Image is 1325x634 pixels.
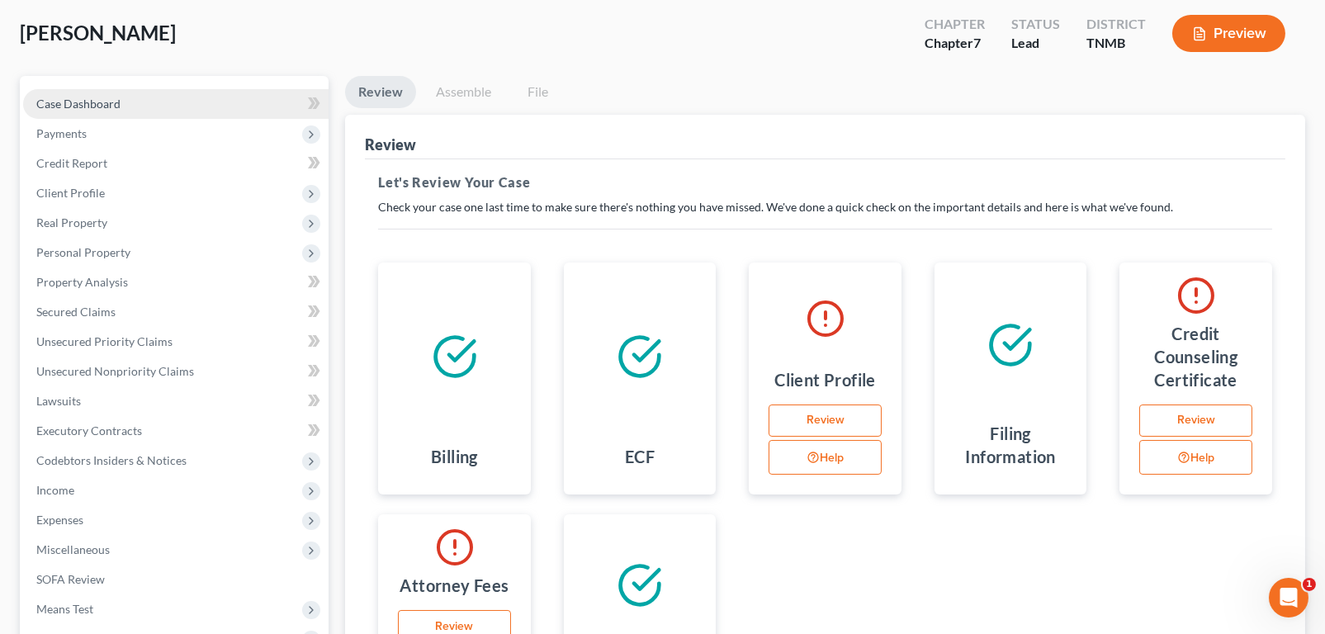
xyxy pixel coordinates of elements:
button: Preview [1172,15,1285,52]
a: Executory Contracts [23,416,329,446]
div: Review [365,135,416,154]
a: File [511,76,564,108]
a: Property Analysis [23,267,329,297]
span: Expenses [36,513,83,527]
a: Review [1139,405,1252,438]
h5: Let's Review Your Case [378,173,1272,192]
span: Codebtors Insiders & Notices [36,453,187,467]
div: Chapter [925,34,985,53]
span: Real Property [36,215,107,229]
span: SOFA Review [36,572,105,586]
h4: Client Profile [774,368,876,391]
a: Unsecured Nonpriority Claims [23,357,329,386]
div: Lead [1011,34,1060,53]
div: TNMB [1086,34,1146,53]
span: Case Dashboard [36,97,121,111]
span: Secured Claims [36,305,116,319]
a: Review [769,405,882,438]
span: Client Profile [36,186,105,200]
div: Help [769,440,888,478]
a: Unsecured Priority Claims [23,327,329,357]
div: Chapter [925,15,985,34]
button: Help [769,440,882,475]
div: District [1086,15,1146,34]
span: Means Test [36,602,93,616]
span: Lawsuits [36,394,81,408]
span: Miscellaneous [36,542,110,556]
div: Help [1139,440,1259,478]
div: Status [1011,15,1060,34]
span: [PERSON_NAME] [20,21,176,45]
a: SOFA Review [23,565,329,594]
span: Personal Property [36,245,130,259]
a: Lawsuits [23,386,329,416]
a: Assemble [423,76,504,108]
a: Case Dashboard [23,89,329,119]
span: 7 [973,35,981,50]
span: Income [36,483,74,497]
span: 1 [1303,578,1316,591]
h4: ECF [625,445,655,468]
span: Property Analysis [36,275,128,289]
span: Executory Contracts [36,423,142,438]
p: Check your case one last time to make sure there's nothing you have missed. We've done a quick ch... [378,199,1272,215]
a: Review [345,76,416,108]
a: Secured Claims [23,297,329,327]
h4: Billing [431,445,478,468]
span: Credit Report [36,156,107,170]
h4: Filing Information [948,422,1074,468]
span: Unsecured Nonpriority Claims [36,364,194,378]
h4: Attorney Fees [400,574,509,597]
span: Unsecured Priority Claims [36,334,173,348]
h4: Credit Counseling Certificate [1133,322,1259,391]
span: Payments [36,126,87,140]
a: Credit Report [23,149,329,178]
iframe: Intercom live chat [1269,578,1308,617]
button: Help [1139,440,1252,475]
